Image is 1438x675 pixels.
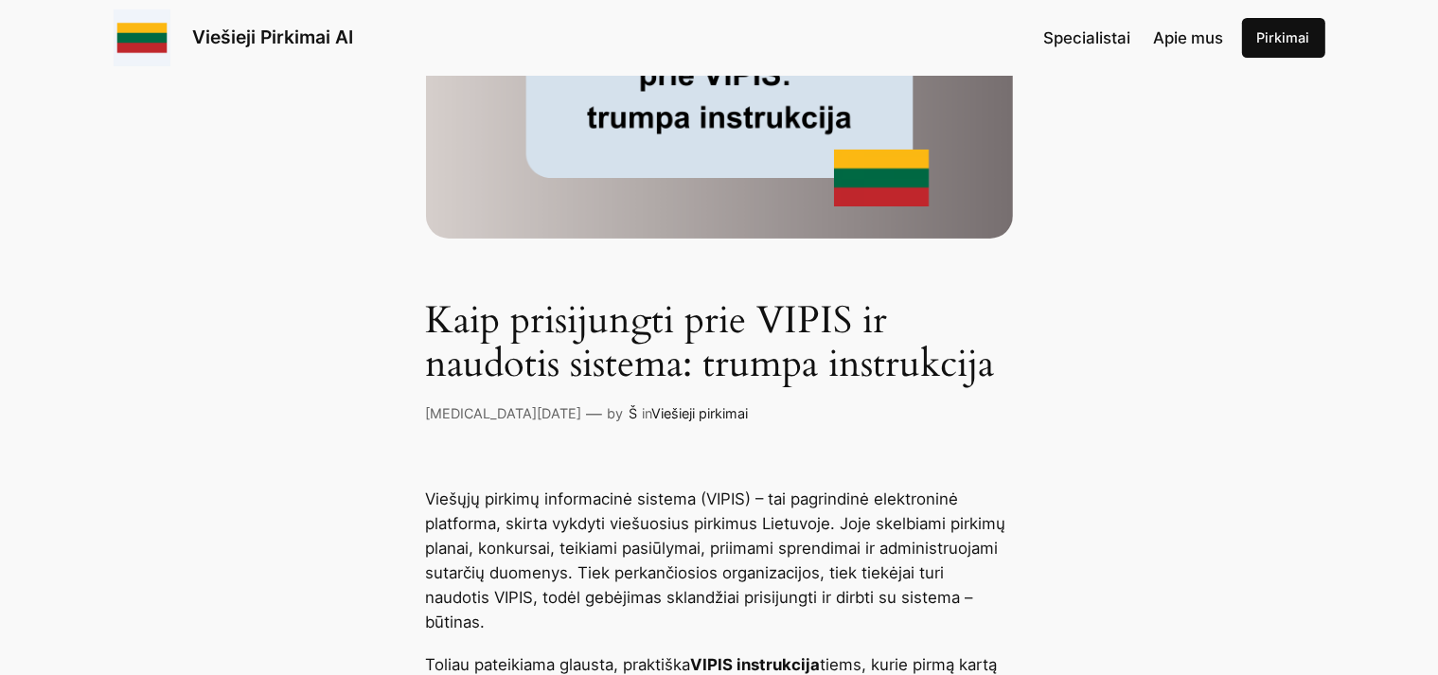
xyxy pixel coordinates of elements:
nav: Navigation [1043,26,1223,50]
p: Viešųjų pirkimų informacinė sistema (VIPIS) – tai pagrindinė elektroninė platforma, skirta vykdyt... [426,487,1013,634]
a: Viešieji Pirkimai AI [193,26,354,48]
img: Viešieji pirkimai logo [114,9,170,66]
a: Pirkimai [1242,18,1325,58]
p: — [587,401,603,426]
span: Apie mus [1153,28,1223,47]
a: Viešieji pirkimai [651,405,748,421]
span: Specialistai [1043,28,1130,47]
p: by [608,403,624,424]
a: [MEDICAL_DATA][DATE] [426,405,582,421]
a: Š [629,405,637,421]
h1: Kaip prisijungti prie VIPIS ir naudotis sistema: trumpa instrukcija [426,299,1013,386]
strong: VIPIS instrukcija [691,655,821,674]
span: in [642,405,651,421]
a: Apie mus [1153,26,1223,50]
a: Specialistai [1043,26,1130,50]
